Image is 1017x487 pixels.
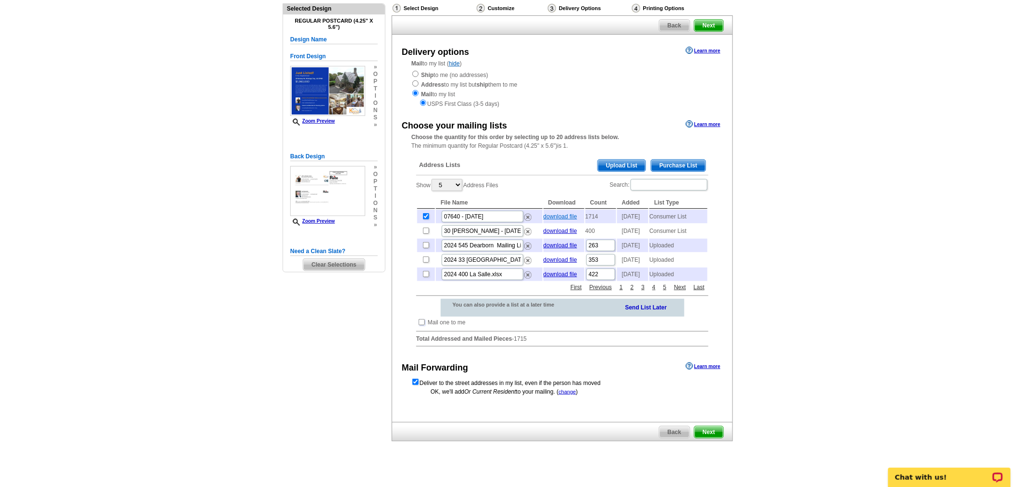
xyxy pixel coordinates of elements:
[411,387,713,396] div: OK, we'll add to your mailing. ( )
[441,299,580,310] div: You can also provide a list at a later time
[617,239,648,252] td: [DATE]
[392,133,732,150] div: The minimum quantity for Regular Postcard (4.25" x 5.6")is 1.
[419,161,460,169] span: Address Lists
[290,35,378,44] h5: Design Name
[449,60,460,67] a: hide
[402,46,469,59] div: Delivery options
[617,210,648,223] td: [DATE]
[617,283,625,292] a: 1
[659,19,690,32] a: Back
[639,283,647,292] a: 3
[514,335,527,342] span: 1715
[544,242,577,249] a: download file
[373,178,378,185] span: p
[661,283,669,292] a: 5
[524,226,532,233] a: Remove this list
[659,20,690,31] span: Back
[524,243,532,250] img: delete.png
[651,160,706,171] span: Purchase List
[373,114,378,121] span: s
[290,152,378,161] h5: Back Design
[631,179,707,191] input: Search:
[411,99,713,108] div: USPS First Class (3-5 days)
[544,228,577,234] a: download file
[585,224,616,238] td: 400
[373,171,378,178] span: o
[544,197,584,209] th: Download
[373,64,378,71] span: »
[373,92,378,100] span: i
[617,197,648,209] th: Added
[373,78,378,85] span: p
[402,119,507,132] div: Choose your mailing lists
[477,81,489,88] strong: ship
[411,134,619,141] strong: Choose the quantity for this order by selecting up to 20 address lists below.
[373,121,378,128] span: »
[524,212,532,218] a: Remove this list
[544,256,577,263] a: download file
[421,81,444,88] strong: Address
[290,18,378,30] h4: Regular Postcard (4.25" x 5.6")
[548,4,556,13] img: Delivery Options
[476,3,547,13] div: Customize
[290,118,335,124] a: Zoom Preview
[416,178,498,192] label: Show Address Files
[598,160,645,171] span: Upload List
[411,378,713,387] form: Deliver to the street addresses in my list, even if the person has moved
[411,60,422,67] strong: Mail
[585,197,616,209] th: Count
[617,253,648,267] td: [DATE]
[672,283,689,292] a: Next
[524,271,532,279] img: delete.png
[686,47,720,54] a: Learn more
[524,214,532,221] img: delete.png
[421,72,434,78] strong: Ship
[649,239,707,252] td: Uploaded
[558,389,576,395] a: change
[373,185,378,192] span: t
[610,178,708,192] label: Search:
[649,210,707,223] td: Consumer List
[628,283,636,292] a: 2
[587,283,615,292] a: Previous
[290,218,335,224] a: Zoom Preview
[625,302,667,312] a: Send List Later
[544,213,577,220] a: download file
[649,253,707,267] td: Uploaded
[649,224,707,238] td: Consumer List
[427,318,466,327] td: Mail one to me
[524,241,532,247] a: Remove this list
[373,221,378,229] span: »
[290,247,378,256] h5: Need a Clean Slate?
[373,164,378,171] span: »
[373,107,378,114] span: n
[416,335,512,342] strong: Total Addressed and Mailed Pieces
[632,4,640,13] img: Printing Options & Summary
[585,210,616,223] td: 1714
[373,85,378,92] span: t
[432,179,462,191] select: ShowAddress Files
[659,426,690,438] a: Back
[882,457,1017,487] iframe: LiveChat chat widget
[524,228,532,235] img: delete.png
[290,166,365,216] img: small-thumb.jpg
[392,59,732,108] div: to my list ( )
[617,268,648,281] td: [DATE]
[373,192,378,200] span: i
[686,120,720,128] a: Learn more
[283,4,385,13] div: Selected Design
[544,271,577,278] a: download file
[477,4,485,13] img: Customize
[524,255,532,262] a: Remove this list
[392,3,476,15] div: Select Design
[649,268,707,281] td: Uploaded
[659,426,690,438] span: Back
[373,71,378,78] span: o
[411,70,713,108] div: to me (no addresses) to my list but them to me to my list
[373,200,378,207] span: o
[290,66,365,116] img: small-thumb.jpg
[695,426,723,438] span: Next
[568,283,584,292] a: First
